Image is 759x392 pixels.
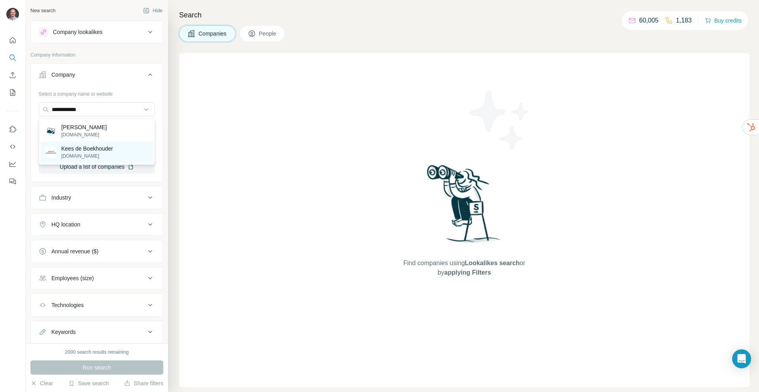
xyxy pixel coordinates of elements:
img: Surfe Illustration - Woman searching with binoculars [423,163,506,251]
p: Kees de Boekhouder [61,145,113,153]
p: [DOMAIN_NAME] [61,131,107,138]
button: Use Surfe on LinkedIn [6,122,19,136]
span: Companies [198,30,227,38]
button: Company lookalikes [31,23,163,41]
button: Annual revenue ($) [31,242,163,261]
div: Open Intercom Messenger [732,349,751,368]
img: Surfe Illustration - Stars [464,85,536,156]
button: Dashboard [6,157,19,171]
button: Company [31,65,163,87]
button: Keywords [31,322,163,341]
p: 60,005 [639,16,659,25]
span: People [259,30,277,38]
button: Quick start [6,33,19,47]
p: [DOMAIN_NAME] [61,153,113,160]
button: Technologies [31,296,163,315]
button: Use Surfe API [6,139,19,154]
button: Buy credits [705,15,742,26]
button: Enrich CSV [6,68,19,82]
button: Share filters [124,379,163,387]
button: Employees (size) [31,269,163,288]
button: Feedback [6,174,19,188]
div: HQ location [51,220,80,228]
div: 2000 search results remaining [65,349,129,356]
button: Hide [138,5,168,17]
button: Upload a list of companies [39,160,155,174]
button: Industry [31,188,163,207]
div: Company [51,71,75,79]
div: Employees (size) [51,274,94,282]
button: Save search [68,379,109,387]
button: My lists [6,85,19,100]
div: Annual revenue ($) [51,247,98,255]
button: Clear [30,379,53,387]
img: Kees de Boer [45,125,57,136]
div: Company lookalikes [53,28,102,36]
p: [PERSON_NAME] [61,123,107,131]
p: 1,183 [676,16,692,25]
div: Keywords [51,328,76,336]
div: New search [30,7,55,14]
span: Lookalikes search [465,260,520,266]
div: Select a company name or website [39,87,155,98]
button: HQ location [31,215,163,234]
span: Find companies using or by [401,258,527,277]
span: applying Filters [444,269,491,276]
div: Industry [51,194,71,202]
p: Company information [30,51,163,58]
img: Avatar [6,8,19,21]
button: Search [6,51,19,65]
img: Kees de Boekhouder [45,147,57,158]
div: Technologies [51,301,84,309]
h4: Search [179,9,750,21]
